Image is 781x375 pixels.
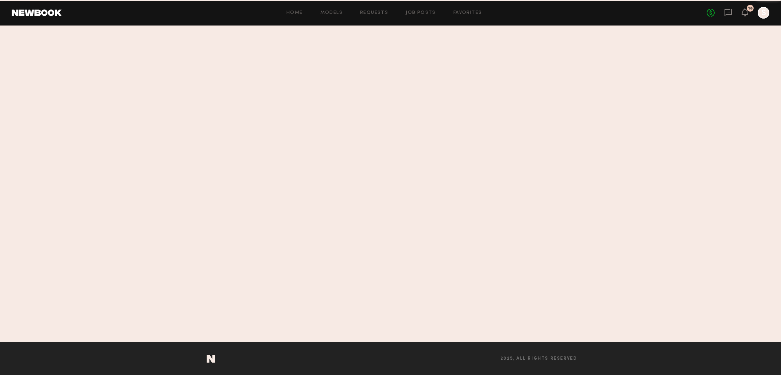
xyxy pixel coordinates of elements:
[500,356,577,361] span: 2025, all rights reserved
[286,11,303,15] a: Home
[453,11,482,15] a: Favorites
[758,7,769,19] a: S
[360,11,388,15] a: Requests
[320,11,343,15] a: Models
[748,7,753,11] div: 18
[406,11,436,15] a: Job Posts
